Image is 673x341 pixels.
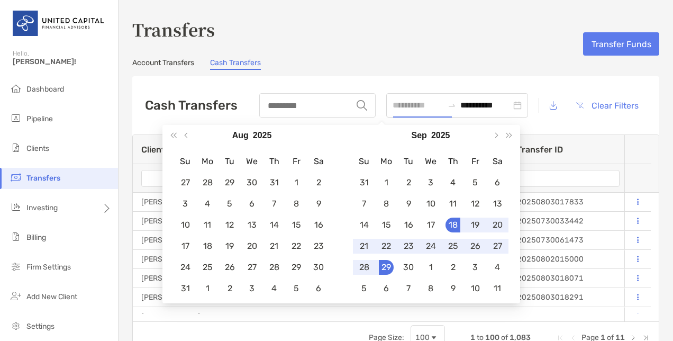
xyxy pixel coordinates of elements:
[464,278,486,299] td: 2025-10-10
[133,250,265,268] div: [PERSON_NAME]
[375,257,397,278] td: 2025-09-29
[196,214,219,236] td: 2025-08-11
[468,260,483,275] div: 3
[431,125,450,146] button: Choose a year
[508,288,641,307] div: 20250803018291
[490,196,505,211] div: 13
[133,212,265,230] div: [PERSON_NAME]
[219,278,241,299] td: 2025-09-02
[517,145,563,155] span: Transfer ID
[285,278,307,299] td: 2025-09-05
[464,151,486,172] th: Fr
[307,236,330,257] td: 2025-08-23
[244,196,259,211] div: 6
[267,175,281,190] div: 31
[445,260,460,275] div: 2
[285,236,307,257] td: 2025-08-22
[375,278,397,299] td: 2025-10-06
[445,239,460,254] div: 25
[178,281,193,296] div: 31
[285,193,307,214] td: 2025-08-08
[464,193,486,214] td: 2025-09-12
[174,193,196,214] td: 2025-08-03
[490,175,505,190] div: 6
[401,196,416,211] div: 9
[174,257,196,278] td: 2025-08-24
[178,175,193,190] div: 27
[10,112,22,124] img: pipeline icon
[13,4,105,42] img: United Capital Logo
[132,58,194,70] a: Account Transfers
[420,236,442,257] td: 2025-09-24
[353,278,375,299] td: 2025-10-05
[442,193,464,214] td: 2025-09-11
[133,193,265,211] div: [PERSON_NAME]
[357,239,371,254] div: 21
[133,231,265,249] div: [PERSON_NAME]
[26,144,49,153] span: Clients
[401,281,416,296] div: 7
[289,281,304,296] div: 5
[167,125,180,146] button: Last year (Control + left)
[517,170,620,187] input: Transfer ID Filter Input
[379,239,394,254] div: 22
[180,125,194,146] button: Previous month (PageUp)
[486,151,508,172] th: Sa
[464,257,486,278] td: 2025-10-03
[267,260,281,275] div: 28
[445,175,460,190] div: 4
[196,193,219,214] td: 2025-08-04
[508,193,641,211] div: 20250803017833
[196,278,219,299] td: 2025-09-01
[174,214,196,236] td: 2025-08-10
[178,196,193,211] div: 3
[397,193,420,214] td: 2025-09-09
[397,151,420,172] th: Tu
[26,174,60,183] span: Transfers
[420,278,442,299] td: 2025-10-08
[486,214,508,236] td: 2025-09-20
[486,236,508,257] td: 2025-09-27
[285,214,307,236] td: 2025-08-15
[26,292,77,301] span: Add New Client
[10,201,22,213] img: investing icon
[423,260,438,275] div: 1
[10,290,22,302] img: add_new_client icon
[307,193,330,214] td: 2025-08-09
[442,257,464,278] td: 2025-10-02
[200,218,215,232] div: 11
[241,172,263,193] td: 2025-07-30
[353,257,375,278] td: 2025-09-28
[222,175,237,190] div: 29
[244,218,259,232] div: 13
[486,278,508,299] td: 2025-10-11
[200,175,215,190] div: 28
[307,214,330,236] td: 2025-08-16
[375,236,397,257] td: 2025-09-22
[445,281,460,296] div: 9
[357,196,371,211] div: 7
[468,281,483,296] div: 10
[26,263,71,272] span: Firm Settings
[357,100,367,111] img: input icon
[241,151,263,172] th: We
[307,151,330,172] th: Sa
[353,193,375,214] td: 2025-09-07
[311,281,326,296] div: 6
[420,193,442,214] td: 2025-09-10
[468,196,483,211] div: 12
[420,172,442,193] td: 2025-09-03
[508,269,641,288] div: 20250803018071
[241,214,263,236] td: 2025-08-13
[464,236,486,257] td: 2025-09-26
[26,322,54,331] span: Settings
[26,114,53,123] span: Pipeline
[285,172,307,193] td: 2025-08-01
[178,260,193,275] div: 24
[442,278,464,299] td: 2025-10-09
[232,125,249,146] button: Choose a month
[502,125,516,146] button: Next year (Control + right)
[445,218,460,232] div: 18
[241,278,263,299] td: 2025-09-03
[200,239,215,254] div: 18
